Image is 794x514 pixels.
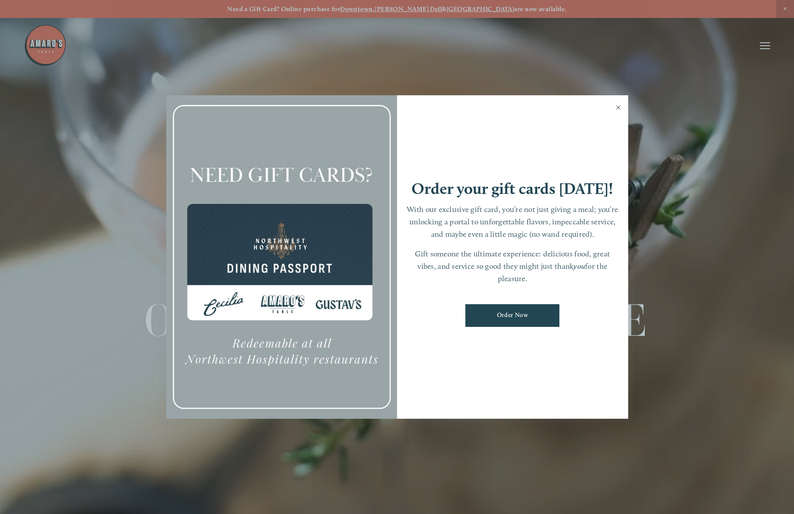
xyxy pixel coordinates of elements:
em: you [573,261,585,270]
a: Order Now [465,304,559,327]
a: Close [610,97,627,120]
p: Gift someone the ultimate experience: delicious food, great vibes, and service so good they might... [406,248,620,285]
h1: Order your gift cards [DATE]! [412,181,613,197]
p: With our exclusive gift card, you’re not just giving a meal; you’re unlocking a portal to unforge... [406,203,620,240]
